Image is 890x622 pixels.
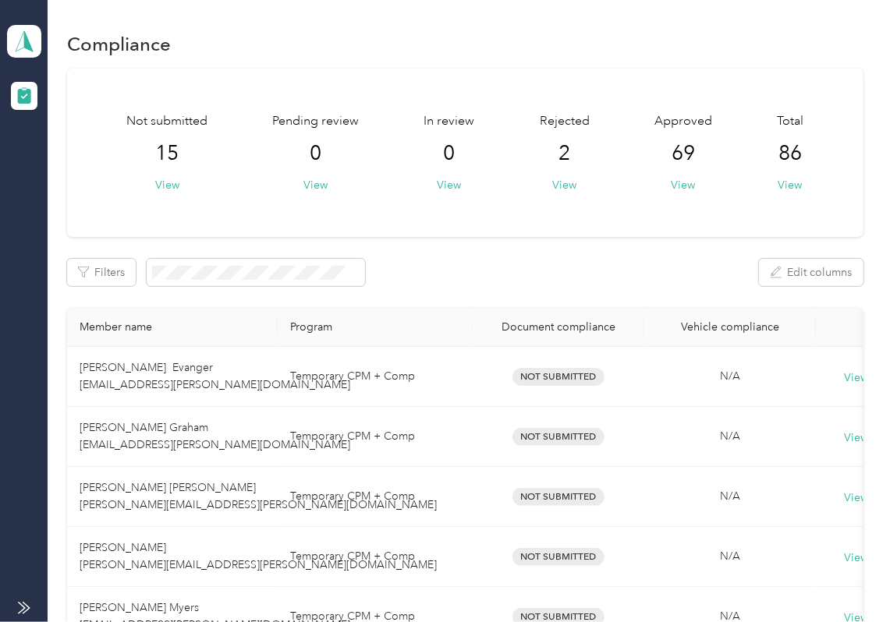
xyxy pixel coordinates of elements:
[278,527,473,587] td: Temporary CPM + Comp
[80,541,437,571] span: [PERSON_NAME] [PERSON_NAME][EMAIL_ADDRESS][PERSON_NAME][DOMAIN_NAME]
[444,141,456,166] span: 0
[67,308,278,347] th: Member name
[672,141,695,166] span: 69
[720,429,740,443] span: N/A
[759,259,863,286] button: Edit columns
[278,347,473,407] td: Temporary CPM + Comp
[512,428,605,446] span: Not Submitted
[304,177,328,193] button: View
[778,177,802,193] button: View
[552,177,576,193] button: View
[512,368,605,386] span: Not Submitted
[80,361,350,391] span: [PERSON_NAME] Evanger [EMAIL_ADDRESS][PERSON_NAME][DOMAIN_NAME]
[156,141,179,166] span: 15
[720,489,740,503] span: N/A
[540,112,590,131] span: Rejected
[512,548,605,566] span: Not Submitted
[278,467,473,527] td: Temporary CPM + Comp
[273,112,360,131] span: Pending review
[310,141,322,166] span: 0
[777,112,803,131] span: Total
[278,308,473,347] th: Program
[720,369,740,383] span: N/A
[424,112,475,131] span: In review
[155,177,179,193] button: View
[278,407,473,467] td: Temporary CPM + Comp
[438,177,462,193] button: View
[485,320,632,334] div: Document compliance
[720,550,740,563] span: N/A
[67,36,171,52] h1: Compliance
[657,320,803,334] div: Vehicle compliance
[80,481,437,511] span: [PERSON_NAME] [PERSON_NAME] [PERSON_NAME][EMAIL_ADDRESS][PERSON_NAME][DOMAIN_NAME]
[654,112,712,131] span: Approved
[803,535,890,622] iframe: Everlance-gr Chat Button Frame
[127,112,208,131] span: Not submitted
[80,421,350,451] span: [PERSON_NAME] Graham [EMAIL_ADDRESS][PERSON_NAME][DOMAIN_NAME]
[67,259,136,286] button: Filters
[558,141,570,166] span: 2
[512,488,605,506] span: Not Submitted
[778,141,802,166] span: 86
[671,177,695,193] button: View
